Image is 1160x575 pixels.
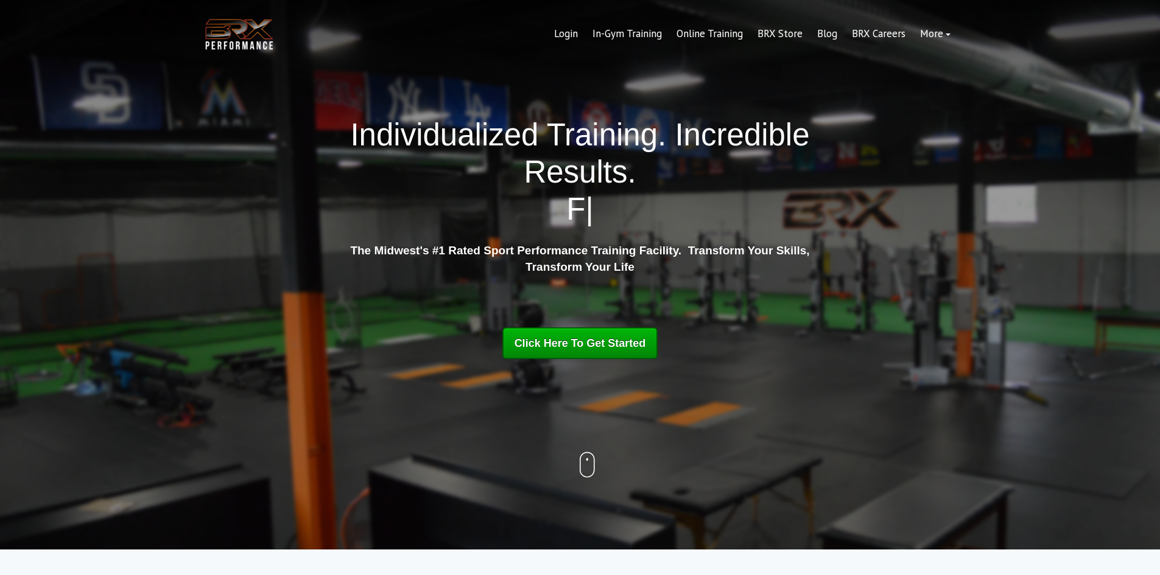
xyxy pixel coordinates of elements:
[750,19,810,49] a: BRX Store
[566,192,585,226] span: F
[346,116,815,228] h1: Individualized Training. Incredible Results.
[810,19,845,49] a: Blog
[913,19,958,49] a: More
[350,244,809,273] strong: The Midwest's #1 Rated Sport Performance Training Facility. Transform Your Skills, Transform Your...
[515,337,646,349] span: Click Here To Get Started
[669,19,750,49] a: Online Training
[585,19,669,49] a: In-Gym Training
[845,19,913,49] a: BRX Careers
[547,19,958,49] div: Navigation Menu
[585,192,593,226] span: |
[547,19,585,49] a: Login
[502,327,658,359] a: Click Here To Get Started
[203,16,276,53] img: BRX Transparent Logo-2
